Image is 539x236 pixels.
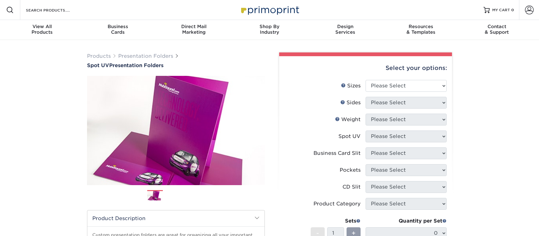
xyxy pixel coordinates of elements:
a: Presentation Folders [118,53,173,59]
div: Select your options: [284,56,447,80]
div: Marketing [156,24,232,35]
img: Primoprint [238,3,301,17]
div: CD Slit [342,183,361,191]
div: Sets [311,217,361,225]
span: MY CART [492,7,510,13]
div: Products [4,24,80,35]
a: Spot UVPresentation Folders [87,62,265,68]
div: Product Category [313,200,361,208]
div: Sizes [341,82,361,90]
span: Contact [459,24,535,29]
span: Business [80,24,156,29]
div: Services [307,24,383,35]
div: Weight [335,116,361,123]
a: View AllProducts [4,20,80,40]
img: Spot UV 01 [87,69,265,192]
div: Industry [232,24,308,35]
img: Presentation Folders 01 [147,190,163,201]
div: Business Card Slit [313,150,361,157]
span: 0 [511,8,514,12]
span: Resources [383,24,459,29]
div: Spot UV [338,133,361,140]
span: Spot UV [87,62,109,68]
a: Contact& Support [459,20,535,40]
img: Presentation Folders 03 [189,188,205,203]
input: SEARCH PRODUCTS..... [25,6,86,14]
a: BusinessCards [80,20,156,40]
span: Direct Mail [156,24,232,29]
div: Pockets [340,166,361,174]
div: & Support [459,24,535,35]
a: Direct MailMarketing [156,20,232,40]
img: Presentation Folders 02 [168,188,184,203]
h1: Presentation Folders [87,62,265,68]
a: Products [87,53,111,59]
div: Cards [80,24,156,35]
span: View All [4,24,80,29]
a: Shop ByIndustry [232,20,308,40]
span: Design [307,24,383,29]
h2: Product Description [87,210,265,226]
span: Shop By [232,24,308,29]
a: DesignServices [307,20,383,40]
a: Resources& Templates [383,20,459,40]
div: Quantity per Set [366,217,447,225]
div: & Templates [383,24,459,35]
div: Sides [340,99,361,106]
